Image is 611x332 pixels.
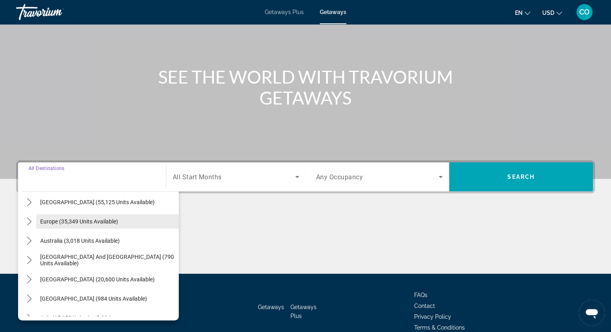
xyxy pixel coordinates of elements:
[316,173,363,181] span: Any Occupancy
[40,276,155,283] span: [GEOGRAPHIC_DATA] (20,600 units available)
[574,4,595,20] button: User Menu
[258,304,284,310] a: Getaways
[579,300,605,326] iframe: Button to launch messaging window
[173,173,222,181] span: All Start Months
[22,195,36,209] button: Toggle Caribbean & Atlantic Islands (55,125 units available) submenu
[542,7,562,18] button: Change currency
[18,187,179,320] div: Destination options
[36,311,179,325] button: Select destination: Asia (15,659 units available)
[40,295,147,302] span: [GEOGRAPHIC_DATA] (984 units available)
[22,215,36,229] button: Toggle Europe (35,349 units available) submenu
[515,10,523,16] span: en
[320,9,346,15] a: Getaways
[414,314,451,320] a: Privacy Policy
[40,238,120,244] span: Australia (3,018 units available)
[29,165,64,171] span: All Destinations
[515,7,530,18] button: Change language
[29,172,155,182] input: Select destination
[18,162,593,191] div: Search widget
[507,174,535,180] span: Search
[579,8,590,16] span: CO
[36,234,179,248] button: Select destination: Australia (3,018 units available)
[414,324,465,331] a: Terms & Conditions
[414,303,435,309] a: Contact
[36,195,179,209] button: Select destination: Caribbean & Atlantic Islands (55,125 units available)
[36,272,179,287] button: Select destination: South America (20,600 units available)
[36,214,179,229] button: Select destination: Europe (35,349 units available)
[22,292,36,306] button: Toggle Central America (984 units available) submenu
[449,162,593,191] button: Search
[265,9,304,15] a: Getaways Plus
[16,2,96,23] a: Travorium
[40,315,111,321] span: Asia (15,659 units available)
[155,66,456,108] h1: SEE THE WORLD WITH TRAVORIUM GETAWAYS
[36,291,179,306] button: Select destination: Central America (984 units available)
[40,199,155,205] span: [GEOGRAPHIC_DATA] (55,125 units available)
[40,218,118,225] span: Europe (35,349 units available)
[414,292,427,298] a: FAQs
[22,234,36,248] button: Toggle Australia (3,018 units available) submenu
[36,253,179,267] button: Select destination: South Pacific and Oceania (790 units available)
[22,253,36,267] button: Toggle South Pacific and Oceania (790 units available) submenu
[22,273,36,287] button: Toggle South America (20,600 units available) submenu
[542,10,554,16] span: USD
[40,254,175,266] span: [GEOGRAPHIC_DATA] and [GEOGRAPHIC_DATA] (790 units available)
[22,311,36,325] button: Toggle Asia (15,659 units available) submenu
[290,304,317,319] a: Getaways Plus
